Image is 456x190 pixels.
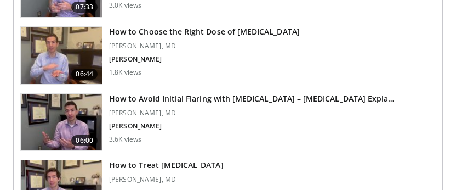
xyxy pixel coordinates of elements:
[109,122,394,131] p: [PERSON_NAME]
[109,26,300,37] h3: How to Choose the Right Dose of [MEDICAL_DATA]
[109,1,141,10] p: 3.0K views
[109,135,141,144] p: 3.6K views
[109,68,141,77] p: 1.8K views
[109,160,224,171] h3: How to Treat [MEDICAL_DATA]
[71,69,98,80] span: 06:44
[20,93,436,152] a: 06:00 How to Avoid Initial Flaring with [MEDICAL_DATA] – [MEDICAL_DATA] Expla… [PERSON_NAME], MD ...
[71,135,98,146] span: 06:00
[21,94,102,151] img: 507b95ab-d2b1-4cad-87ef-6b539eae372f.150x105_q85_crop-smart_upscale.jpg
[109,55,300,64] p: [PERSON_NAME]
[109,93,394,104] h3: How to Avoid Initial Flaring with [MEDICAL_DATA] – [MEDICAL_DATA] Expla…
[71,2,98,13] span: 07:33
[109,175,224,184] p: [PERSON_NAME], MD
[109,109,394,118] p: [PERSON_NAME], MD
[21,27,102,84] img: 5ab98609-f661-4378-bda6-7865b8935609.150x105_q85_crop-smart_upscale.jpg
[109,42,300,51] p: [PERSON_NAME], MD
[20,26,436,85] a: 06:44 How to Choose the Right Dose of [MEDICAL_DATA] [PERSON_NAME], MD [PERSON_NAME] 1.8K views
